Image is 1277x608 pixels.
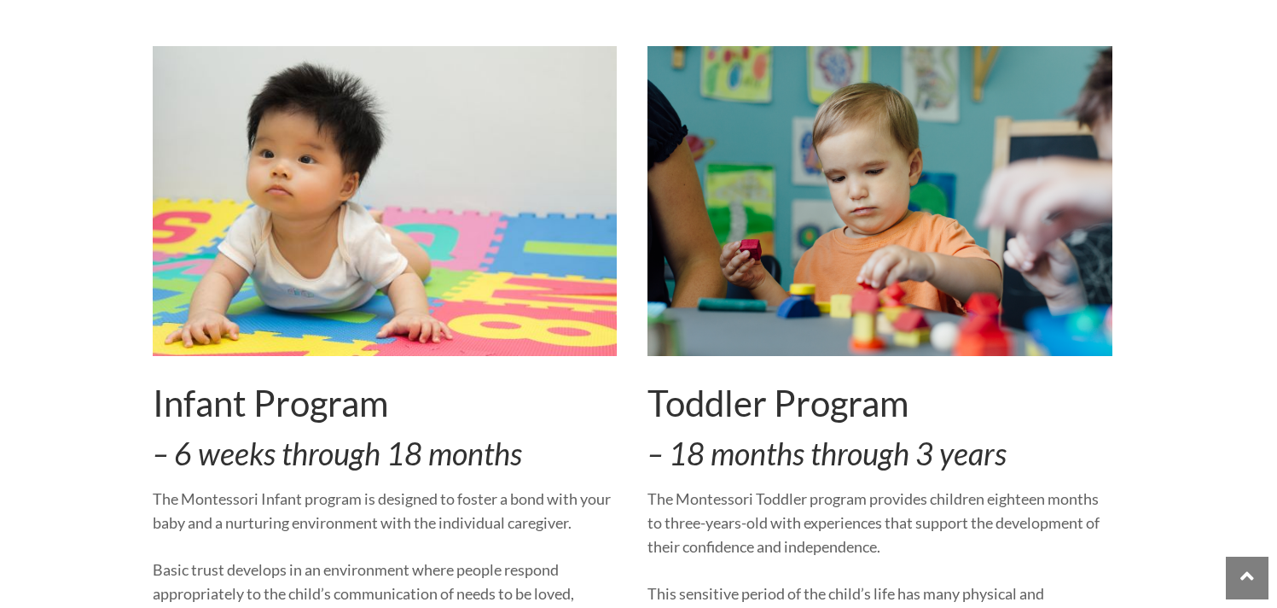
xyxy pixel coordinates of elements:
[647,382,1112,424] h2: Toddler Program
[153,487,618,535] p: The Montessori Infant program is designed to foster a bond with your baby and a nurturing environ...
[153,382,618,424] h2: Infant Program
[153,435,522,472] em: – 6 weeks through 18 months
[647,487,1112,558] p: The Montessori Toddler program provides children eighteen months to three-years-old with experien...
[647,435,1007,472] em: – 18 months through 3 years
